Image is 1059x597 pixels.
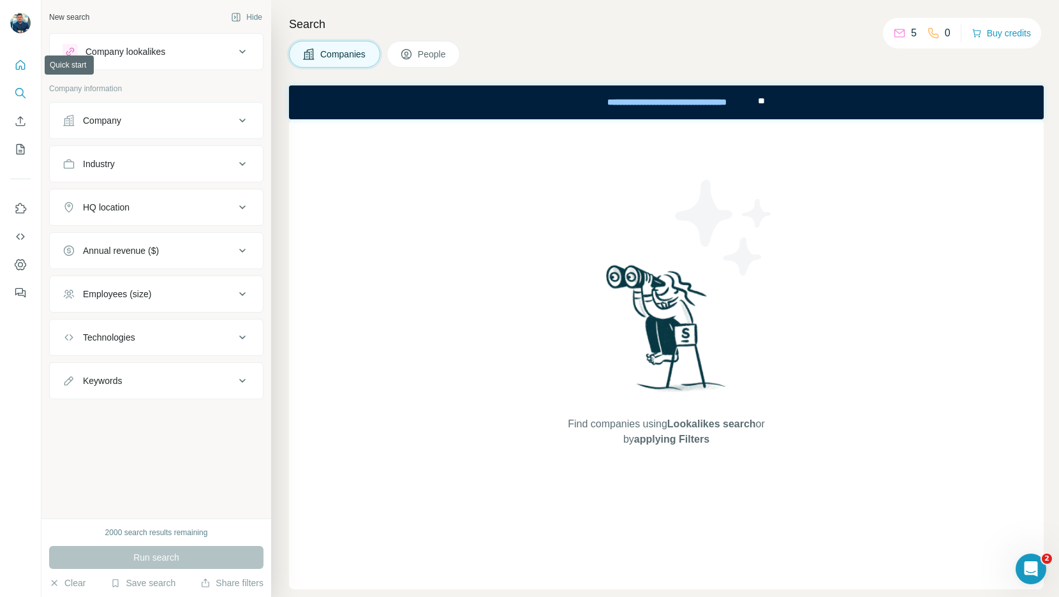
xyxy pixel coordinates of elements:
button: Use Surfe on LinkedIn [10,197,31,220]
button: Search [10,82,31,105]
span: Find companies using or by [564,416,768,447]
div: Company lookalikes [85,45,165,58]
button: Save search [110,577,175,589]
h4: Search [289,15,1044,33]
button: Company lookalikes [50,36,263,67]
button: Enrich CSV [10,110,31,133]
span: People [418,48,447,61]
div: Annual revenue ($) [83,244,159,257]
button: Keywords [50,365,263,396]
div: Industry [83,158,115,170]
iframe: Banner [289,85,1044,119]
span: applying Filters [634,434,709,445]
img: Surfe Illustration - Stars [667,170,781,285]
div: Technologies [83,331,135,344]
div: Keywords [83,374,122,387]
button: HQ location [50,192,263,223]
div: 2000 search results remaining [105,527,208,538]
span: 2 [1042,554,1052,564]
button: Technologies [50,322,263,353]
div: Company [83,114,121,127]
button: Feedback [10,281,31,304]
div: New search [49,11,89,23]
span: Lookalikes search [667,418,756,429]
button: Share filters [200,577,263,589]
button: Use Surfe API [10,225,31,248]
img: Surfe Illustration - Woman searching with binoculars [600,262,733,404]
div: HQ location [83,201,130,214]
button: My lists [10,138,31,161]
button: Buy credits [972,24,1031,42]
p: 5 [911,26,917,41]
img: Avatar [10,13,31,33]
button: Employees (size) [50,279,263,309]
button: Clear [49,577,85,589]
button: Annual revenue ($) [50,235,263,266]
button: Industry [50,149,263,179]
span: Companies [320,48,367,61]
iframe: Intercom live chat [1016,554,1046,584]
p: 0 [945,26,951,41]
button: Dashboard [10,253,31,276]
button: Hide [222,8,271,27]
p: Company information [49,83,263,94]
button: Quick start [10,54,31,77]
button: Company [50,105,263,136]
div: Employees (size) [83,288,151,300]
